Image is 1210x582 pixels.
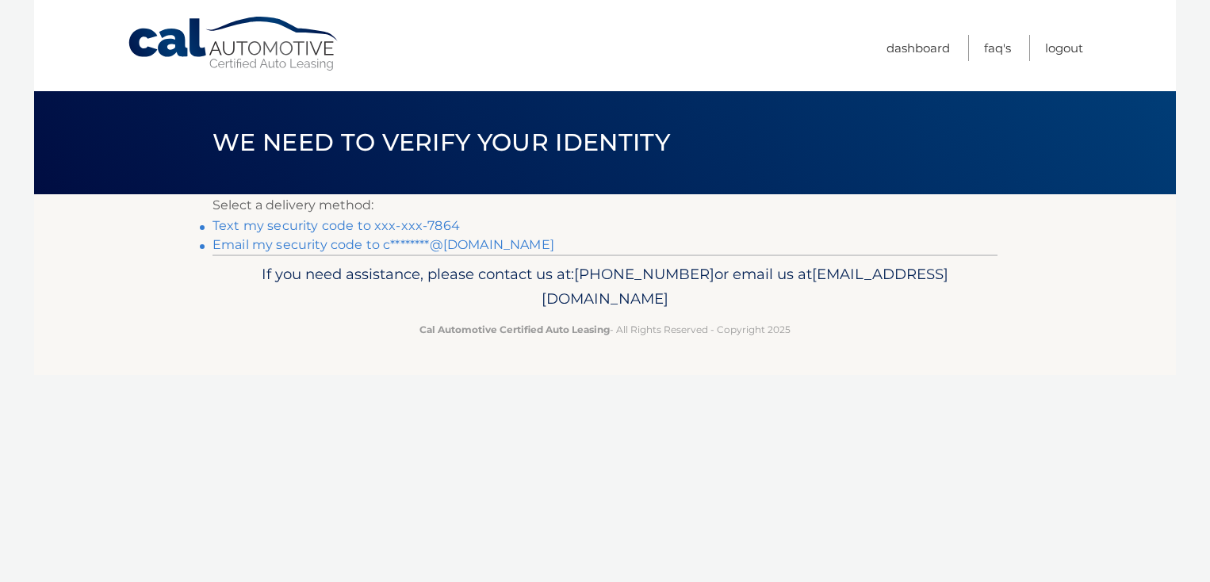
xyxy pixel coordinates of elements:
span: We need to verify your identity [213,128,670,157]
a: Logout [1045,35,1083,61]
p: - All Rights Reserved - Copyright 2025 [223,321,987,338]
a: Cal Automotive [127,16,341,72]
strong: Cal Automotive Certified Auto Leasing [419,324,610,335]
a: Email my security code to c********@[DOMAIN_NAME] [213,237,554,252]
p: Select a delivery method: [213,194,997,216]
a: FAQ's [984,35,1011,61]
a: Dashboard [886,35,950,61]
a: Text my security code to xxx-xxx-7864 [213,218,460,233]
p: If you need assistance, please contact us at: or email us at [223,262,987,312]
span: [PHONE_NUMBER] [574,265,714,283]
